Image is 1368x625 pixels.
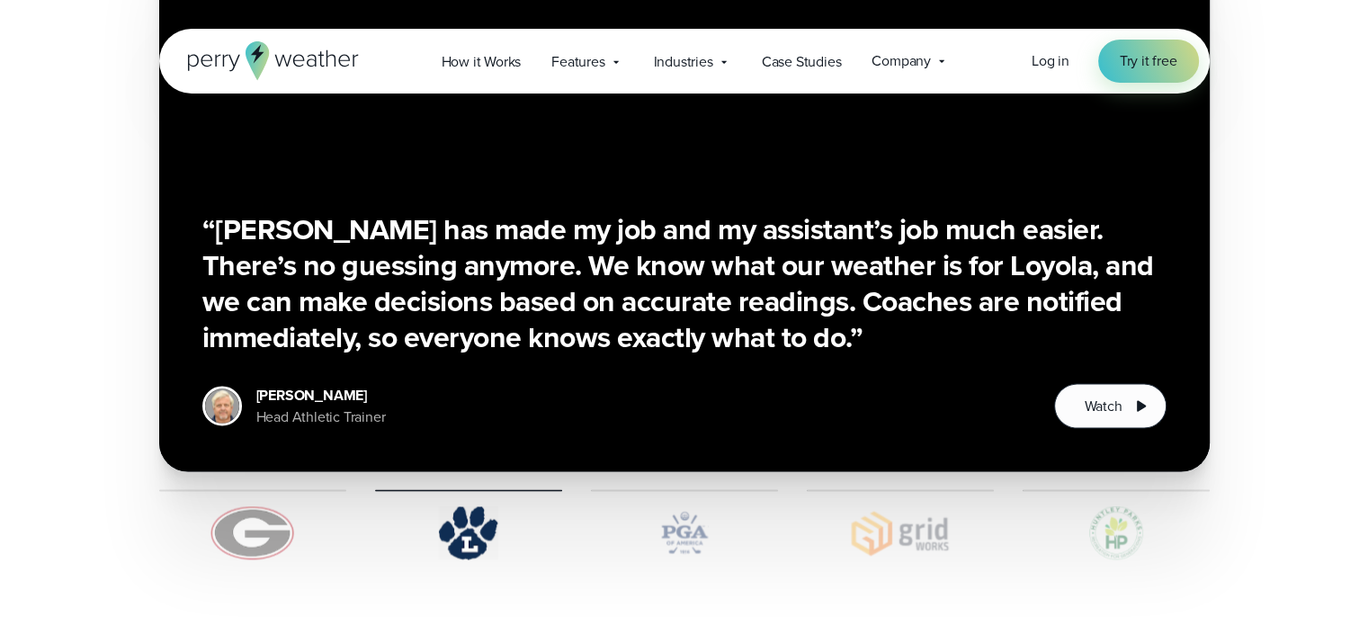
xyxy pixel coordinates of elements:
h3: “[PERSON_NAME] has made my job and my assistant’s job much easier. There’s no guessing anymore. W... [202,210,1167,354]
a: Log in [1032,50,1069,72]
button: Watch [1054,383,1166,428]
span: Log in [1032,50,1069,71]
a: Try it free [1098,40,1199,83]
span: How it Works [442,51,522,73]
div: Head Athletic Trainer [256,406,386,427]
span: Try it free [1120,50,1177,72]
span: Features [551,51,604,73]
img: Gridworks.svg [807,505,994,559]
span: Industries [654,51,713,73]
a: Case Studies [747,43,857,80]
img: PGA.svg [591,505,778,559]
span: Watch [1084,395,1122,416]
span: Company [872,50,931,72]
div: [PERSON_NAME] [256,384,386,406]
span: Case Studies [762,51,842,73]
a: How it Works [426,43,537,80]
